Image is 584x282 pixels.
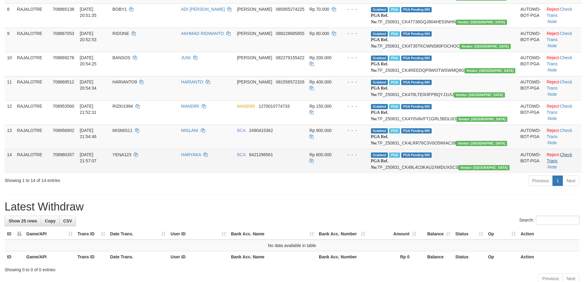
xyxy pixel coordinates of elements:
[237,152,246,157] span: BCA
[237,31,272,36] span: [PERSON_NAME]
[518,228,579,240] th: Action
[518,52,544,76] td: AUTOWD-BOT-PGA
[228,251,316,263] th: Bank Acc. Name
[453,228,486,240] th: Status: activate to sort column ascending
[544,149,582,173] td: · ·
[14,52,50,76] td: RAJALOTRE
[389,128,400,133] span: Marked by bbujamal
[547,104,572,115] a: Check Trans
[249,128,273,133] span: Copy 2490415362 to clipboard
[276,31,304,36] span: Copy 088228685855 to clipboard
[309,128,331,133] span: Rp 900.000
[80,79,97,91] span: [DATE] 20:54:34
[5,251,24,263] th: ID
[547,79,572,91] a: Check Trans
[342,152,366,158] div: - - -
[14,76,50,100] td: RAJALOTRE
[401,31,432,37] span: PGA Pending
[113,79,137,84] span: HARIANTO9
[14,28,50,52] td: RAJALOTRE
[181,79,203,84] a: HARIANTO
[259,104,290,109] span: Copy 1270010774733 to clipboard
[401,104,432,109] span: PGA Pending
[181,55,191,60] a: JUNI
[342,55,366,61] div: - - -
[518,251,579,263] th: Action
[518,28,544,52] td: AUTOWD-BOT-PGA
[53,31,74,36] span: 708867053
[547,79,559,84] a: Reject
[389,153,400,158] span: Marked by bbujamal
[14,125,50,149] td: RAJALOTRE
[237,104,255,109] span: MANDIRI
[368,52,518,76] td: TF_250831_CK4REEDQP9WOTWSWMQ8G
[547,128,559,133] a: Reject
[113,31,129,36] span: RIDONE
[464,68,516,73] span: Vendor URL: https://checkout4.1velocity.biz
[80,104,97,115] span: [DATE] 21:52:31
[544,28,582,52] td: · ·
[5,125,14,149] td: 13
[53,104,74,109] span: 708953560
[24,251,75,263] th: Game/API
[456,20,507,25] span: Vendor URL: https://checkout4.1velocity.biz
[113,128,132,133] span: MISMIS11
[371,104,388,109] span: Grabbed
[544,100,582,125] td: · ·
[309,31,329,36] span: Rp 80.000
[53,79,74,84] span: 708869512
[342,103,366,109] div: - - -
[401,153,432,158] span: PGA Pending
[548,92,557,97] a: Note
[371,86,388,97] b: PGA Ref. No:
[518,3,544,28] td: AUTOWD-BOT-PGA
[181,31,224,36] a: AKHMAD RIDWANTO
[456,141,507,146] span: Vendor URL: https://checkout4.1velocity.biz
[168,251,228,263] th: User ID
[389,31,400,37] span: Marked by bbujamal
[113,104,133,109] span: RIZKI1994
[276,55,304,60] span: Copy 082279155422 to clipboard
[371,37,388,48] b: PGA Ref. No:
[368,125,518,149] td: TF_250831_CK4LRR76C3V0O5WIAC39
[368,149,518,173] td: TF_250831_CK49L4C0KAU2XMDUXSCS
[181,128,198,133] a: MISLANI
[24,228,75,240] th: Game/API: activate to sort column ascending
[401,80,432,85] span: PGA Pending
[368,251,419,263] th: Rp 0
[75,228,108,240] th: Trans ID: activate to sort column ascending
[5,216,41,226] a: Show 25 rows
[53,7,74,12] span: 708865138
[548,140,557,145] a: Note
[368,228,419,240] th: Amount: activate to sort column ascending
[547,55,572,66] a: Check Trans
[342,79,366,85] div: - - -
[371,159,388,170] b: PGA Ref. No:
[5,100,14,125] td: 12
[371,13,388,24] b: PGA Ref. No:
[276,79,304,84] span: Copy 081556572326 to clipboard
[108,251,168,263] th: Date Trans.
[45,218,55,223] span: Copy
[371,56,388,61] span: Grabbed
[547,128,572,139] a: Check Trans
[518,149,544,173] td: AUTOWD-BOT-PGA
[519,216,579,225] label: Search:
[9,218,37,223] span: Show 25 rows
[518,125,544,149] td: AUTOWD-BOT-PGA
[371,62,388,73] b: PGA Ref. No:
[486,251,518,263] th: Op
[5,228,24,240] th: ID: activate to sort column descending
[113,7,127,12] span: BOBY1
[544,76,582,100] td: · ·
[5,52,14,76] td: 10
[371,31,388,37] span: Grabbed
[53,128,74,133] span: 708956902
[460,44,511,49] span: Vendor URL: https://checkout4.1velocity.biz
[401,128,432,133] span: PGA Pending
[371,80,388,85] span: Grabbed
[371,110,388,121] b: PGA Ref. No:
[552,176,563,186] a: 1
[518,100,544,125] td: AUTOWD-BOT-PGA
[389,7,400,12] span: Marked by bbujamal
